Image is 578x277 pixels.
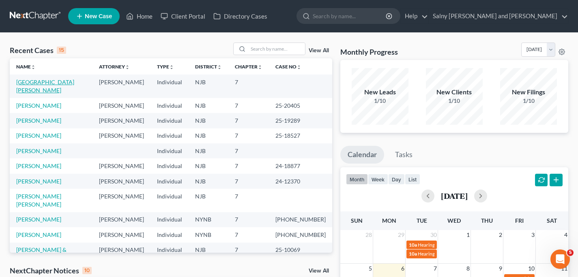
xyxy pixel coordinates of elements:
td: Individual [150,212,189,227]
td: [PHONE_NUMBER] [269,212,332,227]
td: NJB [189,98,228,113]
td: [PERSON_NAME] [92,113,150,128]
button: week [368,174,388,185]
span: Hearing for [PERSON_NAME] [418,251,481,257]
td: NJB [189,174,228,189]
a: View All [309,48,329,53]
td: 7 [228,227,269,242]
a: Attorneyunfold_more [99,64,130,70]
td: [PERSON_NAME] [92,212,150,227]
span: Fri [515,217,524,224]
a: Tasks [388,146,420,164]
td: [PHONE_NUMBER] [269,227,332,242]
a: [PERSON_NAME] [16,117,61,124]
td: 7 [228,143,269,158]
div: 15 [57,47,66,54]
a: [PERSON_NAME] [PERSON_NAME] [16,193,61,208]
span: 29 [397,230,405,240]
td: NJB [189,143,228,158]
td: 25-10069 [269,243,332,266]
td: 25-19289 [269,113,332,128]
h2: [DATE] [441,192,468,200]
i: unfold_more [31,65,36,70]
td: 7 [228,174,269,189]
button: day [388,174,405,185]
span: Tue [417,217,427,224]
div: New Clients [426,87,483,97]
td: 7 [228,212,269,227]
span: 8 [466,264,471,273]
a: Directory Cases [209,9,271,23]
td: NJB [189,113,228,128]
td: 7 [228,158,269,173]
td: 7 [228,189,269,212]
td: Individual [150,174,189,189]
span: Mon [382,217,396,224]
td: 25-18527 [269,128,332,143]
td: [PERSON_NAME] [92,98,150,113]
span: 10 [527,264,535,273]
td: 7 [228,128,269,143]
span: 5 [567,249,574,256]
div: 1/10 [500,97,557,105]
a: [PERSON_NAME] [16,178,61,185]
a: [PERSON_NAME] [16,102,61,109]
td: 24-12370 [269,174,332,189]
span: 3 [531,230,535,240]
td: Individual [150,98,189,113]
span: New Case [85,13,112,19]
td: Individual [150,143,189,158]
td: Individual [150,243,189,266]
a: Districtunfold_more [195,64,222,70]
td: [PERSON_NAME] [92,227,150,242]
div: New Leads [352,87,408,97]
td: 7 [228,98,269,113]
td: NJB [189,189,228,212]
a: Client Portal [157,9,209,23]
span: 1 [466,230,471,240]
a: Salny [PERSON_NAME] and [PERSON_NAME] [429,9,568,23]
a: Help [401,9,428,23]
td: NJB [189,75,228,98]
span: 30 [430,230,438,240]
a: Typeunfold_more [157,64,174,70]
a: [PERSON_NAME] [16,132,61,139]
td: NJB [189,158,228,173]
i: unfold_more [217,65,222,70]
div: 10 [82,267,92,274]
span: 6 [400,264,405,273]
span: Hearing for [PERSON_NAME] [418,242,481,248]
td: NJB [189,128,228,143]
i: unfold_more [258,65,262,70]
a: [PERSON_NAME] [16,216,61,223]
iframe: Intercom live chat [550,249,570,269]
td: Individual [150,227,189,242]
a: Calendar [340,146,384,164]
input: Search by name... [248,43,305,55]
td: [PERSON_NAME] [92,243,150,266]
td: [PERSON_NAME] [92,189,150,212]
span: Wed [447,217,461,224]
h3: Monthly Progress [340,47,398,57]
td: NJB [189,243,228,266]
a: [PERSON_NAME] & [PERSON_NAME] [16,246,67,261]
button: month [346,174,368,185]
a: View All [309,268,329,274]
td: NYNB [189,212,228,227]
a: Home [122,9,157,23]
td: NYNB [189,227,228,242]
div: 1/10 [426,97,483,105]
span: 10a [409,251,417,257]
td: 25-20405 [269,98,332,113]
div: Recent Cases [10,45,66,55]
span: 7 [433,264,438,273]
span: 9 [498,264,503,273]
td: [PERSON_NAME] [92,174,150,189]
span: 4 [563,230,568,240]
td: [PERSON_NAME] [92,75,150,98]
td: 7 [228,75,269,98]
span: Sat [547,217,557,224]
td: 7 [228,243,269,266]
a: Case Nounfold_more [275,64,301,70]
td: Individual [150,75,189,98]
